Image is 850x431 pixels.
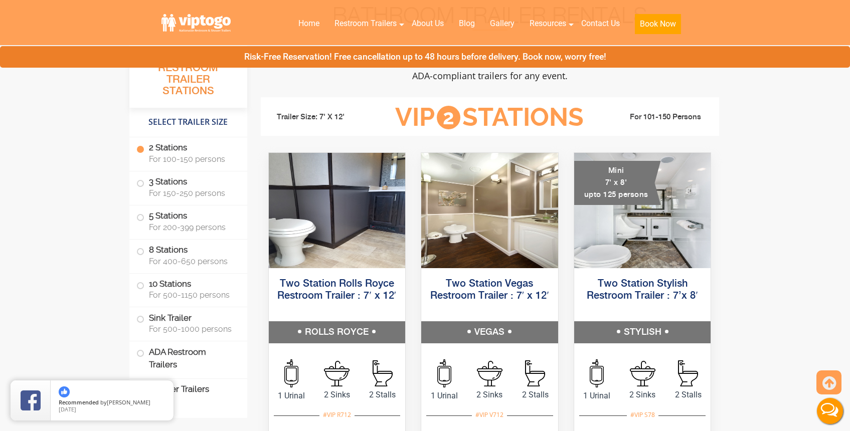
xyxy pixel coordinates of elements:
[291,13,327,35] a: Home
[513,389,558,401] span: 2 Stalls
[620,389,665,401] span: 2 Sinks
[421,390,467,402] span: 1 Urinal
[149,324,235,334] span: For 500-1000 persons
[59,398,99,406] span: Recommended
[324,361,350,386] img: an icon of sink
[590,359,604,387] img: an icon of urinal
[136,205,240,237] label: 5 Stations
[136,274,240,305] label: 10 Stations
[467,389,513,401] span: 2 Sinks
[136,341,240,375] label: ADA Restroom Trailers
[269,321,406,343] h5: ROLLS ROYCE
[268,102,380,132] li: Trailer Size: 7' X 12'
[678,360,698,386] img: an icon of stall
[136,137,240,168] label: 2 Stations
[129,48,247,108] h3: All Portable Restroom Trailer Stations
[360,389,405,401] span: 2 Stalls
[59,405,76,413] span: [DATE]
[421,321,558,343] h5: VEGAS
[574,153,711,268] img: A mini restroom trailer with two separate stations and separate doors for males and females
[404,13,451,35] a: About Us
[430,279,549,301] a: Two Station Vegas Restroom Trailer : 7′ x 12′
[149,257,235,266] span: For 400-650 persons
[451,13,482,35] a: Blog
[380,104,599,131] h3: VIP Stations
[574,13,627,35] a: Contact Us
[630,361,655,386] img: an icon of sink
[627,408,658,421] div: #VIP S78
[149,223,235,232] span: For 200-399 persons
[522,13,574,35] a: Resources
[421,153,558,268] img: Side view of two station restroom trailer with separate doors for males and females
[269,153,406,268] img: Side view of two station restroom trailer with separate doors for males and females
[149,188,235,198] span: For 150-250 persons
[627,13,689,40] a: Book Now
[284,359,298,387] img: an icon of urinal
[472,408,507,421] div: #VIP V712
[269,390,314,402] span: 1 Urinal
[136,171,240,202] label: 3 Stations
[482,13,522,35] a: Gallery
[810,391,850,431] button: Live Chat
[477,361,502,386] img: an icon of sink
[59,386,70,397] img: thumbs up icon
[149,154,235,164] span: For 100-150 persons
[107,398,150,406] span: [PERSON_NAME]
[314,389,360,401] span: 2 Sinks
[665,389,711,401] span: 2 Stalls
[574,390,620,402] span: 1 Urinal
[136,379,240,400] label: Shower Trailers
[574,321,711,343] h5: STYLISH
[437,106,460,129] span: 2
[136,307,240,338] label: Sink Trailer
[437,359,451,387] img: an icon of urinal
[59,399,165,406] span: by
[277,279,396,301] a: Two Station Rolls Royce Restroom Trailer : 7′ x 12′
[635,14,681,34] button: Book Now
[600,111,712,123] li: For 101-150 Persons
[327,13,404,35] a: Restroom Trailers
[574,161,661,205] div: Mini 7' x 8' upto 125 persons
[587,279,698,301] a: Two Station Stylish Restroom Trailer : 7’x 8′
[525,360,545,386] img: an icon of stall
[136,240,240,271] label: 8 Stations
[319,408,355,421] div: #VIP R712
[129,113,247,132] h4: Select Trailer Size
[373,360,393,386] img: an icon of stall
[21,390,41,410] img: Review Rating
[149,290,235,300] span: For 500-1150 persons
